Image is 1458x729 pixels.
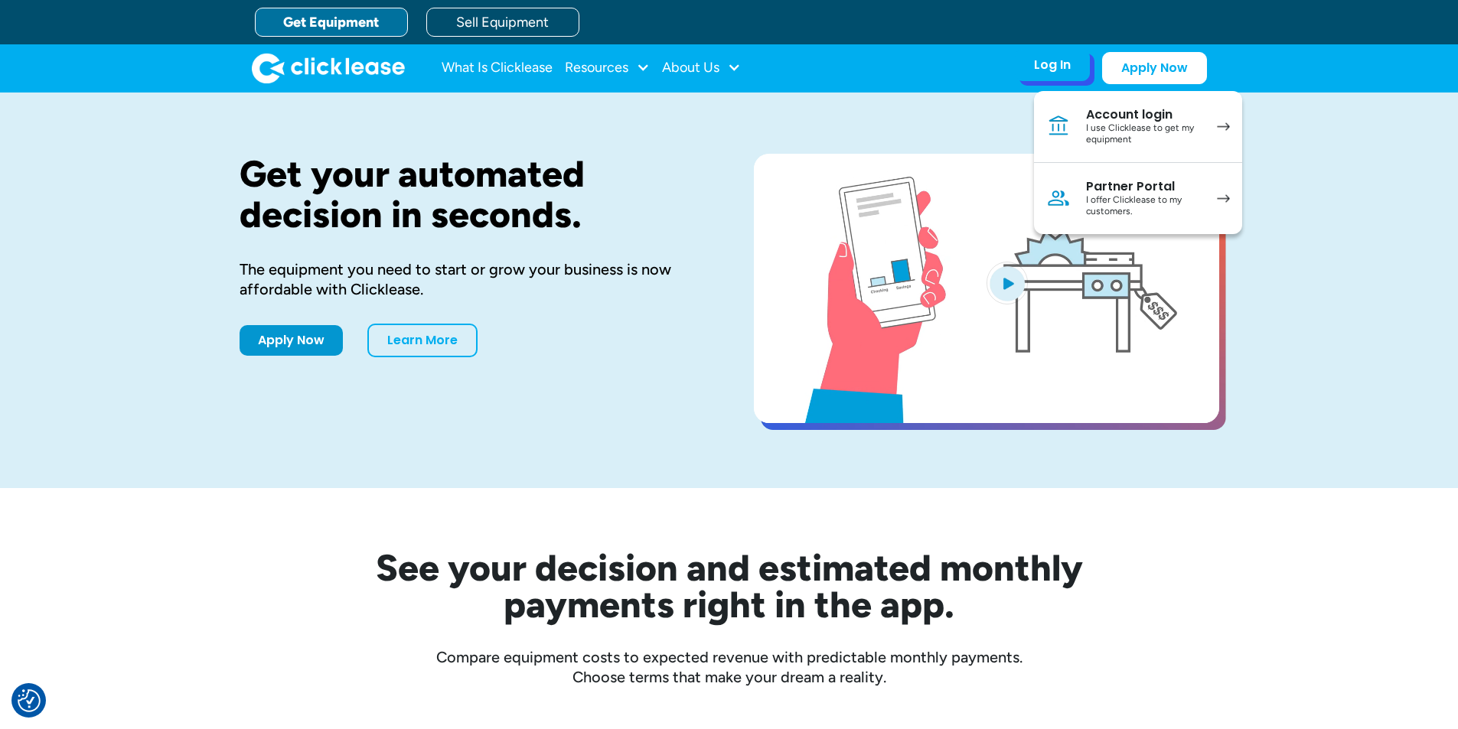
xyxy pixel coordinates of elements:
[1086,179,1202,194] div: Partner Portal
[18,689,41,712] img: Revisit consent button
[1046,186,1071,210] img: Person icon
[754,154,1219,423] a: open lightbox
[367,324,478,357] a: Learn More
[1102,52,1207,84] a: Apply Now
[252,53,405,83] a: home
[240,647,1219,687] div: Compare equipment costs to expected revenue with predictable monthly payments. Choose terms that ...
[1034,57,1071,73] div: Log In
[442,53,553,83] a: What Is Clicklease
[1034,163,1242,234] a: Partner PortalI offer Clicklease to my customers.
[426,8,579,37] a: Sell Equipment
[565,53,650,83] div: Resources
[1086,194,1202,218] div: I offer Clicklease to my customers.
[301,549,1158,623] h2: See your decision and estimated monthly payments right in the app.
[1034,91,1242,234] nav: Log In
[252,53,405,83] img: Clicklease logo
[1086,122,1202,146] div: I use Clicklease to get my equipment
[18,689,41,712] button: Consent Preferences
[255,8,408,37] a: Get Equipment
[240,154,705,235] h1: Get your automated decision in seconds.
[1217,194,1230,203] img: arrow
[987,262,1028,304] img: Blue play button logo on a light blue circular background
[1086,107,1202,122] div: Account login
[1217,122,1230,131] img: arrow
[240,325,343,356] a: Apply Now
[1034,91,1242,163] a: Account loginI use Clicklease to get my equipment
[662,53,741,83] div: About Us
[240,259,705,299] div: The equipment you need to start or grow your business is now affordable with Clicklease.
[1046,114,1071,138] img: Bank icon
